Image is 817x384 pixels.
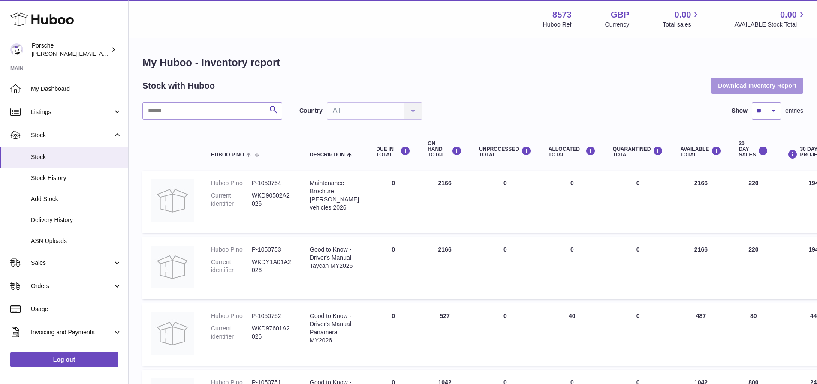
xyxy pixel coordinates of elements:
td: 2166 [419,237,470,299]
span: Add Stock [31,195,122,203]
dt: Huboo P no [211,179,252,187]
span: 0 [636,180,640,186]
span: Description [310,152,345,158]
span: ASN Uploads [31,237,122,245]
div: Good to Know - Driver's Manual Panamera MY2026 [310,312,359,345]
td: 220 [730,237,777,299]
span: entries [785,107,803,115]
span: Stock [31,153,122,161]
span: Total sales [663,21,701,29]
button: Download Inventory Report [711,78,803,93]
div: UNPROCESSED Total [479,146,531,158]
span: Invoicing and Payments [31,328,113,336]
dd: P-1050754 [252,179,292,187]
dt: Current identifier [211,258,252,274]
span: Stock History [31,174,122,182]
dt: Huboo P no [211,246,252,254]
td: 0 [368,171,419,233]
div: ON HAND Total [428,141,462,158]
h2: Stock with Huboo [142,80,215,92]
td: 2166 [419,171,470,233]
span: Orders [31,282,113,290]
img: product image [151,179,194,222]
span: Huboo P no [211,152,244,158]
a: Log out [10,352,118,367]
td: 0 [368,303,419,366]
label: Show [732,107,748,115]
span: AVAILABLE Stock Total [734,21,807,29]
td: 0 [368,237,419,299]
h1: My Huboo - Inventory report [142,56,803,69]
dd: WKD97601A2026 [252,324,292,341]
div: AVAILABLE Total [680,146,721,158]
dd: P-1050752 [252,312,292,320]
div: Maintenance Brochure [PERSON_NAME] vehicles 2026 [310,179,359,212]
td: 487 [672,303,730,366]
td: 0 [540,237,604,299]
dt: Current identifier [211,192,252,208]
img: product image [151,312,194,355]
strong: 8573 [552,9,572,21]
img: john.crosland@porsche.co.uk [10,43,23,56]
dd: WKD90502A2026 [252,192,292,208]
dd: P-1050753 [252,246,292,254]
td: 0 [470,303,540,366]
span: 0 [636,312,640,319]
span: Stock [31,131,113,139]
dt: Huboo P no [211,312,252,320]
img: product image [151,246,194,288]
td: 0 [540,171,604,233]
td: 220 [730,171,777,233]
div: Currency [605,21,630,29]
div: 30 DAY SALES [739,141,768,158]
td: 2166 [672,237,730,299]
td: 0 [470,237,540,299]
span: Delivery History [31,216,122,224]
div: ALLOCATED Total [549,146,596,158]
span: Sales [31,259,113,267]
span: 0 [636,246,640,253]
a: 0.00 AVAILABLE Stock Total [734,9,807,29]
label: Country [299,107,323,115]
td: 2166 [672,171,730,233]
strong: GBP [611,9,629,21]
div: Huboo Ref [543,21,572,29]
td: 80 [730,303,777,366]
span: 0.00 [675,9,691,21]
td: 0 [470,171,540,233]
span: Usage [31,305,122,313]
div: Good to Know - Driver's Manual Taycan MY2026 [310,246,359,270]
td: 527 [419,303,470,366]
a: 0.00 Total sales [663,9,701,29]
dt: Current identifier [211,324,252,341]
span: My Dashboard [31,85,122,93]
div: QUARANTINED Total [613,146,663,158]
dd: WKDY1A01A2026 [252,258,292,274]
div: DUE IN TOTAL [376,146,410,158]
span: Listings [31,108,113,116]
span: 0.00 [780,9,797,21]
div: Porsche [32,42,109,58]
span: [PERSON_NAME][EMAIL_ADDRESS][PERSON_NAME][DOMAIN_NAME] [32,50,218,57]
td: 40 [540,303,604,366]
